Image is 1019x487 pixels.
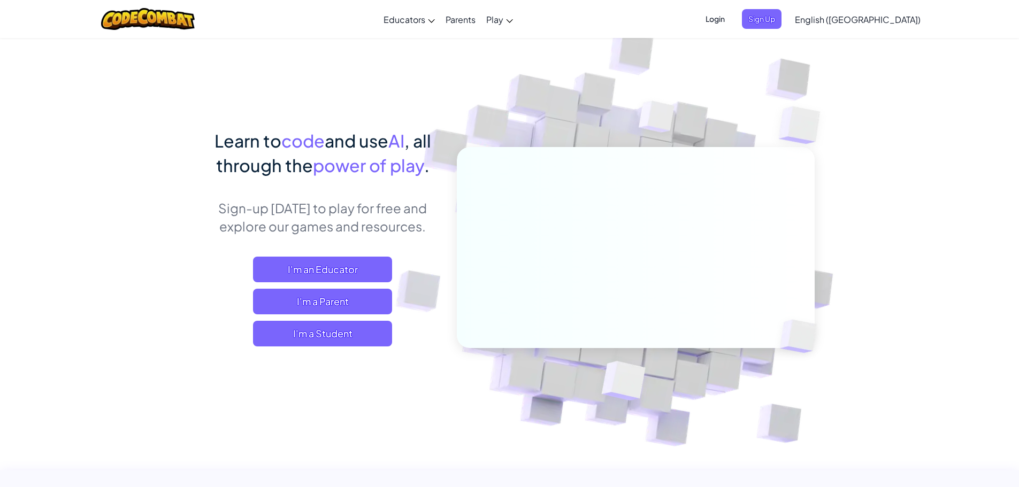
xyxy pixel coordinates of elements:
[742,9,782,29] button: Sign Up
[388,130,404,151] span: AI
[795,14,921,25] span: English ([GEOGRAPHIC_DATA])
[440,5,481,34] a: Parents
[253,321,392,346] button: I'm a Student
[253,257,392,282] a: I'm an Educator
[313,154,424,176] span: power of play
[101,8,195,30] img: CodeCombat logo
[481,5,518,34] a: Play
[762,297,842,375] img: Overlap cubes
[384,14,425,25] span: Educators
[618,80,695,159] img: Overlap cubes
[575,338,671,427] img: Overlap cubes
[699,9,731,29] button: Login
[790,5,926,34] a: English ([GEOGRAPHIC_DATA])
[253,289,392,314] a: I'm a Parent
[205,199,441,235] p: Sign-up [DATE] to play for free and explore our games and resources.
[325,130,388,151] span: and use
[486,14,503,25] span: Play
[757,80,850,171] img: Overlap cubes
[214,130,281,151] span: Learn to
[378,5,440,34] a: Educators
[424,154,430,176] span: .
[281,130,325,151] span: code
